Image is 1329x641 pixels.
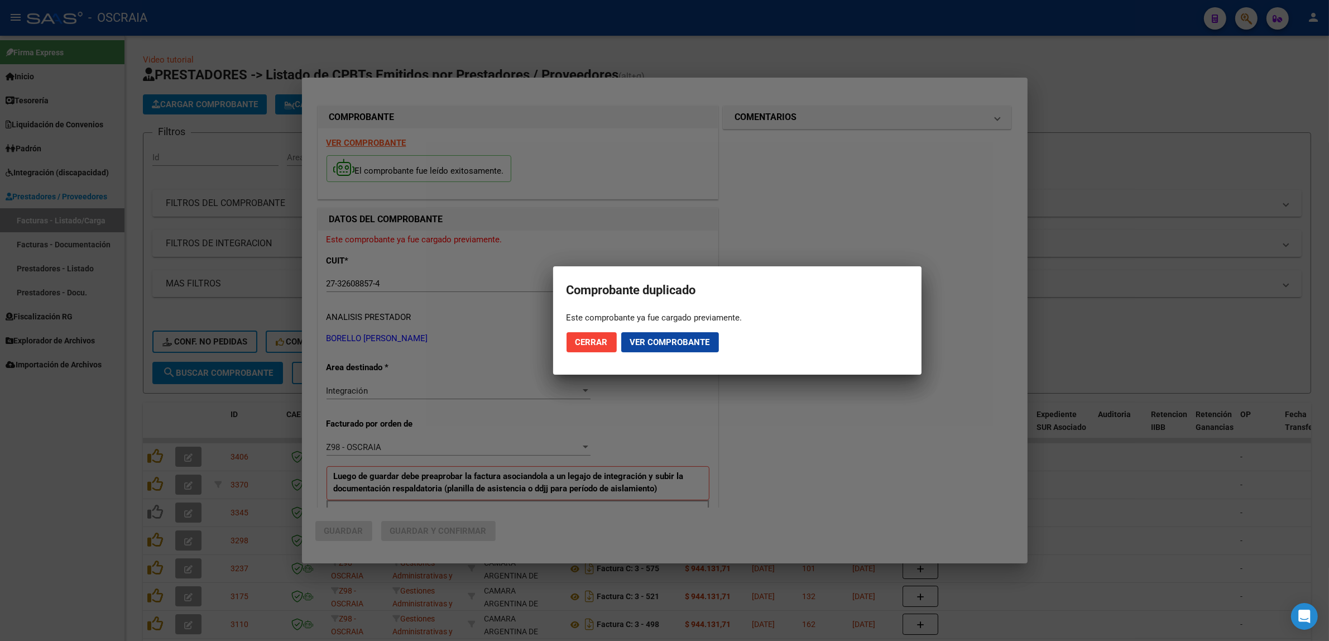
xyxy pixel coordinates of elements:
[575,337,608,347] span: Cerrar
[1291,603,1318,630] div: Open Intercom Messenger
[567,280,908,301] h2: Comprobante duplicado
[567,312,908,323] div: Este comprobante ya fue cargado previamente.
[630,337,710,347] span: Ver comprobante
[567,332,617,352] button: Cerrar
[621,332,719,352] button: Ver comprobante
